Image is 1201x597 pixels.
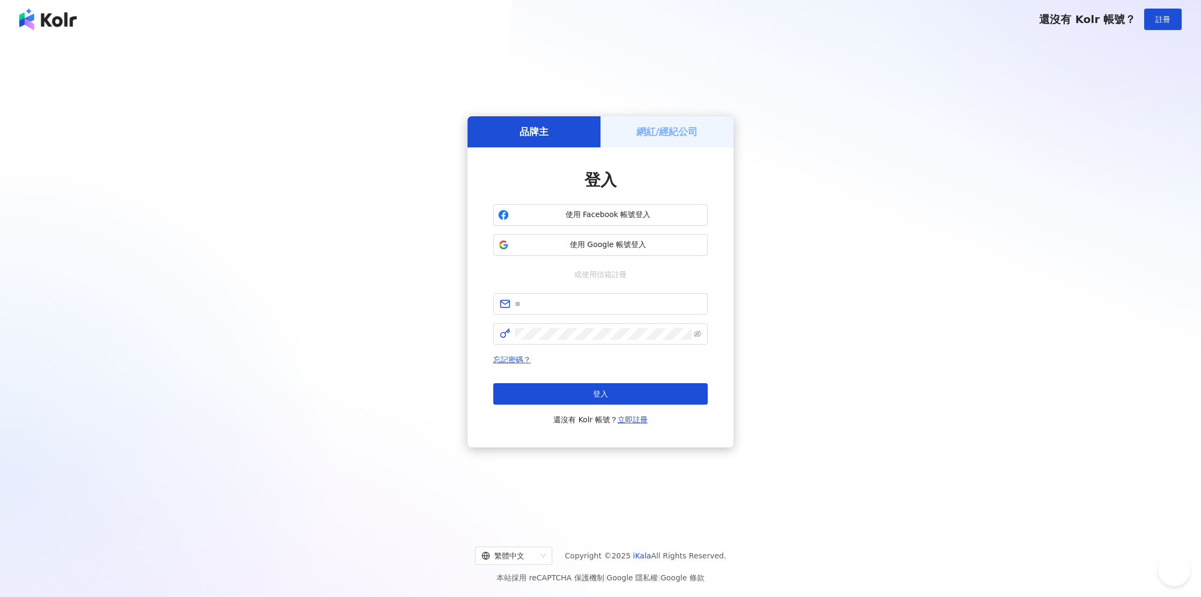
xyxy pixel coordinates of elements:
iframe: Toggle Customer Support [1158,564,1190,596]
span: eye-invisible [694,330,701,338]
span: | [658,573,661,582]
a: iKala [633,551,651,560]
button: 使用 Google 帳號登入 [493,234,708,256]
span: 還沒有 Kolr 帳號？ [1039,13,1136,26]
span: 或使用信箱註冊 [567,268,634,280]
span: 使用 Facebook 帳號登入 [513,210,703,220]
button: 使用 Facebook 帳號登入 [493,204,708,226]
span: 註冊 [1155,15,1170,24]
a: 立即註冊 [618,415,648,424]
span: 還沒有 Kolr 帳號？ [553,413,648,426]
h5: 網紅/經紀公司 [636,125,698,138]
img: logo [19,9,77,30]
button: 登入 [493,383,708,405]
a: 忘記密碼？ [493,355,531,364]
a: Google 隱私權 [606,573,658,582]
button: 註冊 [1144,9,1182,30]
span: 使用 Google 帳號登入 [513,240,703,250]
a: Google 條款 [661,573,705,582]
h5: 品牌主 [520,125,548,138]
span: 登入 [584,170,617,189]
div: 繁體中文 [481,547,536,564]
span: | [604,573,607,582]
span: 登入 [593,390,608,398]
span: Copyright © 2025 All Rights Reserved. [565,549,726,562]
span: 本站採用 reCAPTCHA 保護機制 [496,571,704,584]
